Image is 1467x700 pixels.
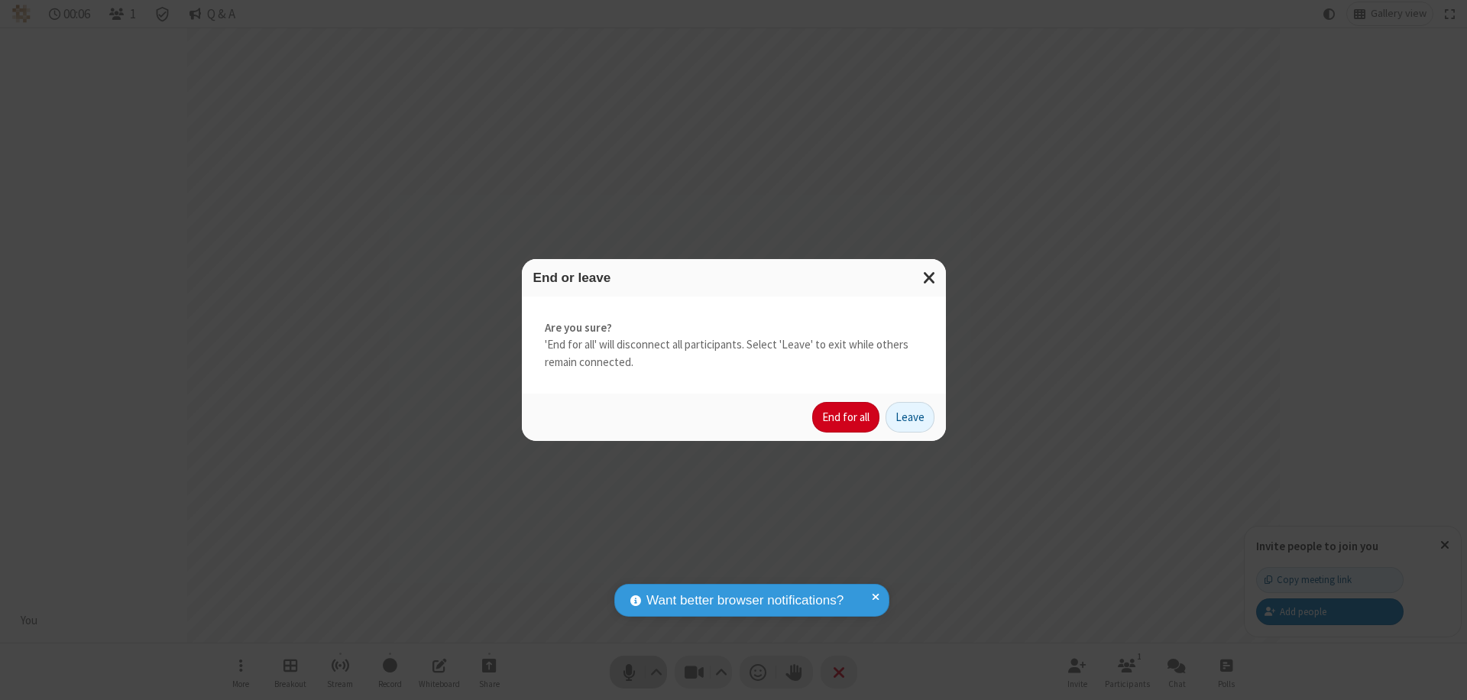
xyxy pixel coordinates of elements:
strong: Are you sure? [545,319,923,337]
span: Want better browser notifications? [646,591,844,611]
button: End for all [812,402,879,433]
button: Leave [886,402,934,433]
h3: End or leave [533,271,934,285]
button: Close modal [914,259,946,297]
div: 'End for all' will disconnect all participants. Select 'Leave' to exit while others remain connec... [522,297,946,394]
